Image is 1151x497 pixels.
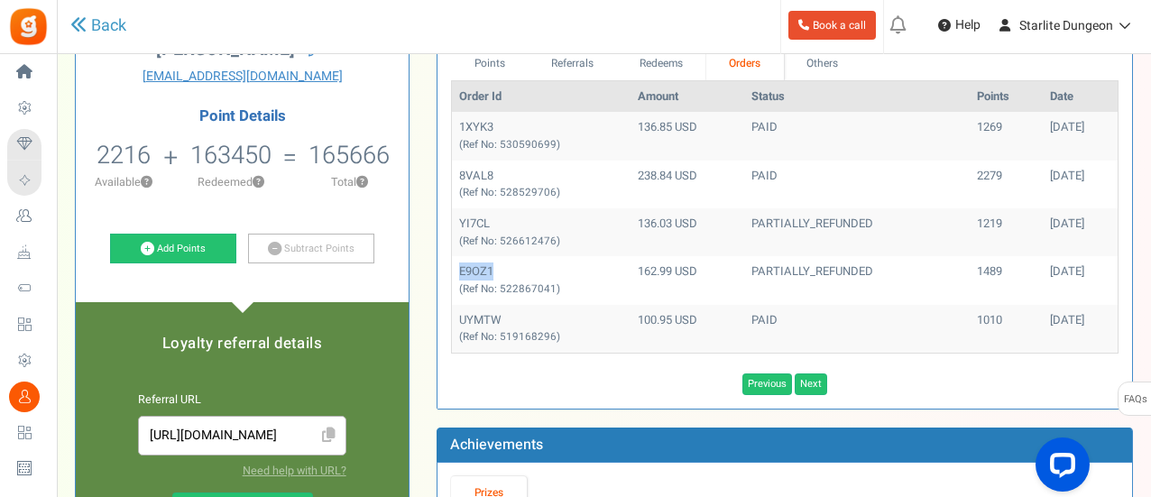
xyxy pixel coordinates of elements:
[631,81,745,113] th: Amount
[459,185,560,200] small: (Ref No: 528529706)
[970,208,1042,256] td: 1219
[631,112,745,160] td: 136.85 USD
[744,161,970,208] td: PAID
[616,47,706,80] a: Redeems
[8,6,49,47] img: Gratisfaction
[110,234,236,264] a: Add Points
[315,420,344,452] span: Click to Copy
[97,137,151,173] span: 2216
[452,305,631,353] td: UYMTW
[744,81,970,113] th: Status
[529,47,617,80] a: Referrals
[89,68,395,86] a: [EMAIL_ADDRESS][DOMAIN_NAME]
[452,208,631,256] td: YI7CL
[1019,16,1113,35] span: Starlite Dungeon
[1050,168,1110,185] div: [DATE]
[1050,263,1110,281] div: [DATE]
[190,142,272,169] h5: 163450
[631,256,745,304] td: 162.99 USD
[299,174,400,190] p: Total
[631,305,745,353] td: 100.95 USD
[459,281,560,297] small: (Ref No: 522867041)
[459,137,560,152] small: (Ref No: 530590699)
[744,256,970,304] td: PARTIALLY_REFUNDED
[180,174,281,190] p: Redeemed
[706,47,784,80] a: Orders
[788,11,876,40] a: Book a call
[452,256,631,304] td: E9OZ1
[1050,216,1110,233] div: [DATE]
[459,234,560,249] small: (Ref No: 526612476)
[744,208,970,256] td: PARTIALLY_REFUNDED
[744,305,970,353] td: PAID
[631,208,745,256] td: 136.03 USD
[452,161,631,208] td: 8VAL8
[450,434,543,456] b: Achievements
[970,256,1042,304] td: 1489
[931,11,988,40] a: Help
[451,47,529,80] a: Points
[70,14,126,38] a: Back
[452,81,631,113] th: Order Id
[138,394,345,407] h6: Referral URL
[631,161,745,208] td: 238.84 USD
[243,463,346,479] a: Need help with URL?
[1043,81,1118,113] th: Date
[970,161,1042,208] td: 2279
[459,329,560,345] small: (Ref No: 519168296)
[356,177,368,189] button: ?
[452,112,631,160] td: 1XYK3
[94,336,391,352] h5: Loyalty referral details
[795,373,827,395] a: Next
[1050,119,1110,136] div: [DATE]
[784,47,861,80] a: Others
[248,234,374,264] a: Subtract Points
[744,112,970,160] td: PAID
[951,16,981,34] span: Help
[141,177,152,189] button: ?
[253,177,264,189] button: ?
[970,81,1042,113] th: Points
[1050,312,1110,329] div: [DATE]
[76,108,409,124] h4: Point Details
[1123,382,1147,417] span: FAQs
[970,112,1042,160] td: 1269
[308,142,390,169] h5: 165666
[970,305,1042,353] td: 1010
[742,373,792,395] a: Previous
[85,174,162,190] p: Available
